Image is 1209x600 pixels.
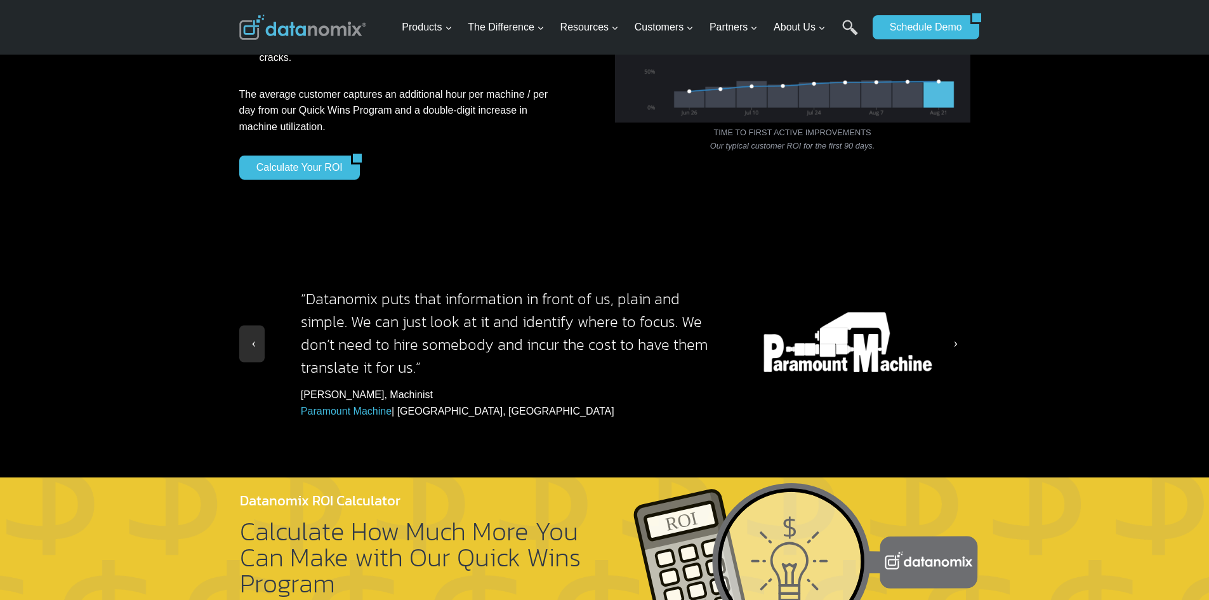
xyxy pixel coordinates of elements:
[301,265,710,379] h3: “Datanomix puts that information in front of us, plain and simple. We can just look at it and ide...
[286,1,326,12] span: Last Name
[774,19,826,36] span: About Us
[239,15,366,40] img: Datanomix
[397,7,866,48] nav: Primary Navigation
[842,20,858,48] a: Search
[286,53,343,64] span: Phone number
[173,283,214,292] a: Privacy Policy
[635,19,694,36] span: Customers
[239,86,564,135] p: The average customer captures an additional hour per machine / per day from our Quick Wins Progra...
[615,126,970,152] figcaption: TIME TO FIRST ACTIVE IMPROVEMENTS
[301,406,392,417] a: Paramount Machine
[402,19,452,36] span: Products
[286,157,334,168] span: State/Region
[142,283,161,292] a: Terms
[873,15,970,39] a: Schedule Demo
[6,375,210,594] iframe: Popup CTA
[240,518,585,596] h2: Calculate How Much More You Can Make with Our Quick Wins Program
[240,490,585,511] h4: Datanomix ROI Calculator
[468,19,545,36] span: The Difference
[748,312,947,373] img: Datanomix Customer - Paramount Machine
[710,141,875,150] em: Our typical customer ROI for the first 90 days.
[560,19,619,36] span: Resources
[301,387,710,419] p: [PERSON_NAME], Machinist | [GEOGRAPHIC_DATA], [GEOGRAPHIC_DATA]
[239,156,351,180] a: Calculate Your ROI
[710,19,758,36] span: Partners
